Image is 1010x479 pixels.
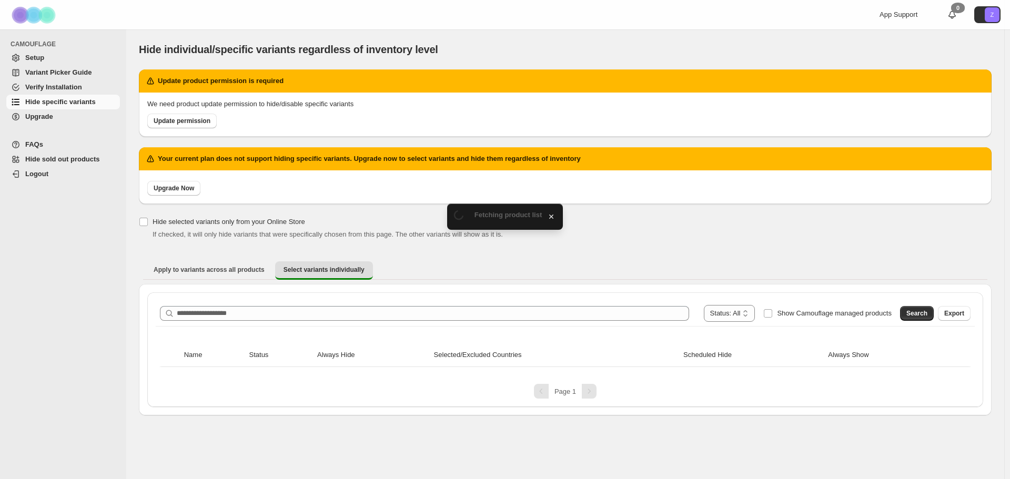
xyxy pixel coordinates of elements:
[158,154,581,164] h2: Your current plan does not support hiding specific variants. Upgrade now to select variants and h...
[11,40,121,48] span: CAMOUFLAGE
[147,181,200,196] a: Upgrade Now
[431,343,681,367] th: Selected/Excluded Countries
[314,343,431,367] th: Always Hide
[6,152,120,167] a: Hide sold out products
[147,114,217,128] a: Update permission
[25,83,82,91] span: Verify Installation
[680,343,825,367] th: Scheduled Hide
[6,50,120,65] a: Setup
[158,76,284,86] h2: Update product permission is required
[947,9,957,20] a: 0
[474,211,542,219] span: Fetching product list
[147,100,353,108] span: We need product update permission to hide/disable specific variants
[181,343,246,367] th: Name
[154,117,210,125] span: Update permission
[25,113,53,120] span: Upgrade
[25,140,43,148] span: FAQs
[6,95,120,109] a: Hide specific variants
[6,137,120,152] a: FAQs
[951,3,965,13] div: 0
[938,306,971,321] button: Export
[145,261,273,278] button: Apply to variants across all products
[156,384,975,399] nav: Pagination
[153,230,503,238] span: If checked, it will only hide variants that were specifically chosen from this page. The other va...
[25,170,48,178] span: Logout
[906,309,927,318] span: Search
[275,261,373,280] button: Select variants individually
[25,155,100,163] span: Hide sold out products
[777,309,892,317] span: Show Camouflage managed products
[900,306,934,321] button: Search
[246,343,315,367] th: Status
[6,109,120,124] a: Upgrade
[825,343,950,367] th: Always Show
[985,7,999,22] span: Avatar with initials Z
[153,218,305,226] span: Hide selected variants only from your Online Store
[139,44,438,55] span: Hide individual/specific variants regardless of inventory level
[284,266,365,274] span: Select variants individually
[6,167,120,181] a: Logout
[6,80,120,95] a: Verify Installation
[880,11,917,18] span: App Support
[25,68,92,76] span: Variant Picker Guide
[8,1,61,29] img: Camouflage
[6,65,120,80] a: Variant Picker Guide
[154,184,194,192] span: Upgrade Now
[974,6,1001,23] button: Avatar with initials Z
[554,388,576,395] span: Page 1
[154,266,265,274] span: Apply to variants across all products
[944,309,964,318] span: Export
[139,284,992,415] div: Select variants individually
[25,98,96,106] span: Hide specific variants
[25,54,44,62] span: Setup
[991,12,994,18] text: Z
